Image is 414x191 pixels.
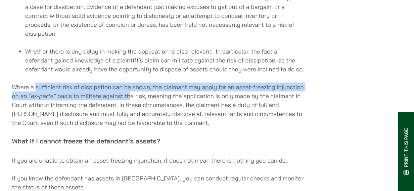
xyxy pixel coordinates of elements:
[12,83,304,127] p: Where a sufficient risk of dissipation can be shown, the claimant may apply for an asset-freezing...
[25,47,304,74] li: Whether there is any delay in making the application is also relevant. In particular, the fact a ...
[31,92,53,100] em: ex-parte
[12,156,304,165] p: If you are unable to obtain an asset-freezing injunction, it does not mean there is nothing you c...
[12,137,160,145] strong: What if I cannot freeze the defendant’s assets?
